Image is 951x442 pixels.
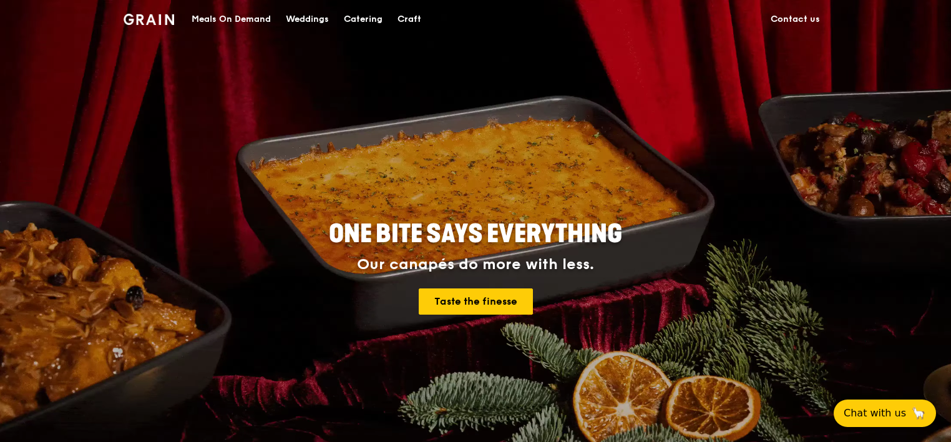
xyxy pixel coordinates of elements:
[192,1,271,38] div: Meals On Demand
[844,406,906,421] span: Chat with us
[390,1,429,38] a: Craft
[251,256,700,273] div: Our canapés do more with less.
[419,288,533,315] a: Taste the finesse
[124,14,174,25] img: Grain
[344,1,383,38] div: Catering
[834,400,936,427] button: Chat with us🦙
[763,1,827,38] a: Contact us
[286,1,329,38] div: Weddings
[336,1,390,38] a: Catering
[397,1,421,38] div: Craft
[911,406,926,421] span: 🦙
[278,1,336,38] a: Weddings
[329,219,622,249] span: ONE BITE SAYS EVERYTHING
